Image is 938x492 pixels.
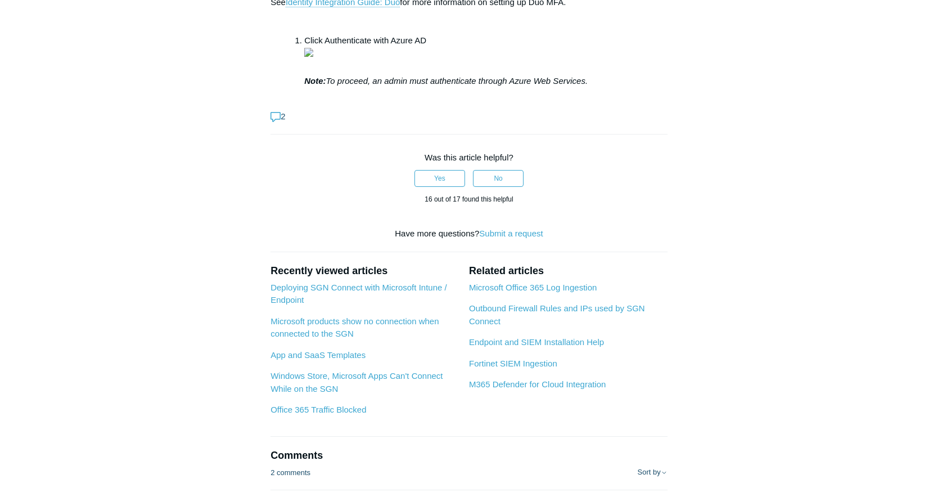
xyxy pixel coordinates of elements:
a: Office 365 Traffic Blocked [270,405,366,414]
a: Deploying SGN Connect with Microsoft Intune / Endpoint [270,283,447,305]
h2: Comments [270,448,668,463]
a: App and SaaS Templates [270,350,366,360]
a: Endpoint and SIEM Installation Help [469,337,604,347]
a: M365 Defender for Cloud Integration [469,379,606,389]
li: Click Authenticate with Azure AD [304,34,668,88]
span: 2 [270,111,285,121]
a: Windows Store, Microsoft Apps Can't Connect While on the SGN [270,371,443,393]
a: Microsoft Office 365 Log Ingestion [469,283,597,292]
span: 16 out of 17 found this helpful [425,195,513,203]
a: Microsoft products show no connection when connected to the SGN [270,316,439,339]
img: 31285508820755 [304,48,313,57]
a: Fortinet SIEM Ingestion [469,359,557,368]
div: Have more questions? [270,227,668,240]
a: Submit a request [479,229,543,238]
h2: Related articles [469,263,668,279]
em: To proceed, an admin must authenticate through Azure Web Services. [304,76,588,86]
a: Outbound Firewall Rules and IPs used by SGN Connect [469,303,645,326]
h2: Recently viewed articles [270,263,458,279]
button: This article was helpful [414,170,465,187]
strong: Note: [304,76,326,86]
span: Was this article helpful? [425,153,513,162]
button: This article was not helpful [473,170,524,187]
p: 2 comments [270,467,310,478]
button: Sort by [638,468,668,477]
